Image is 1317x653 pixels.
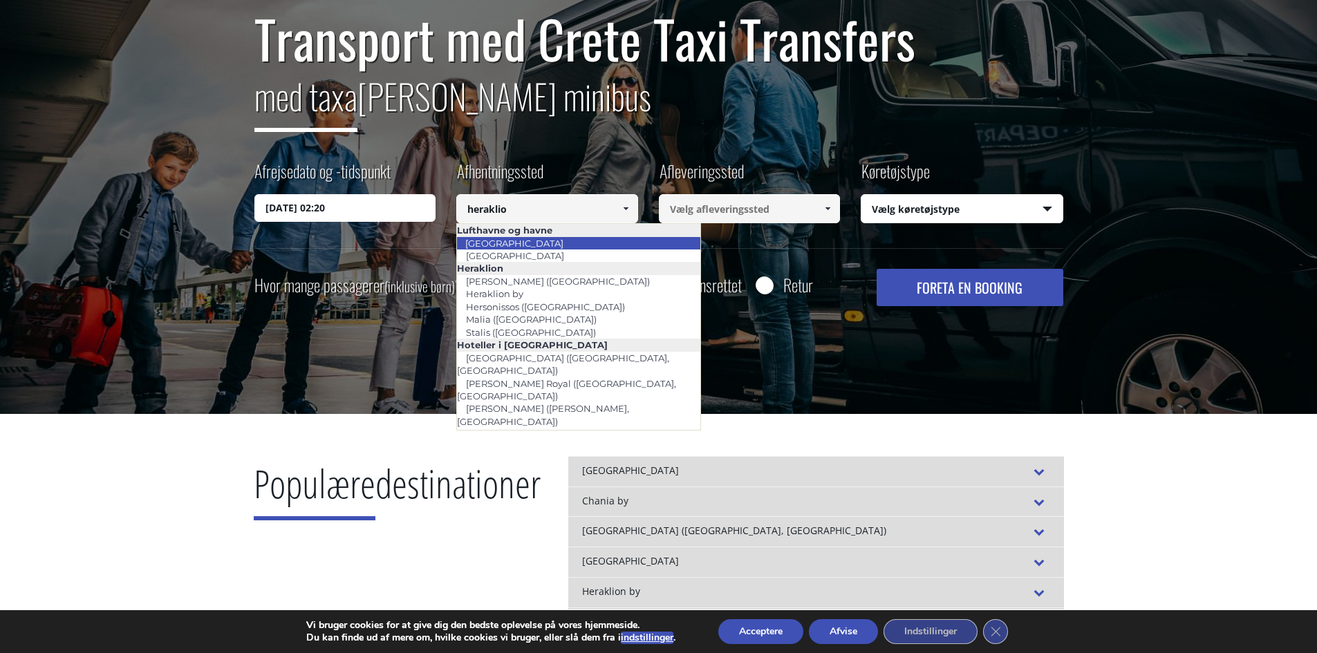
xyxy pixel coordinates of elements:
[254,272,384,297] font: Hvor mange passagerer
[877,269,1063,306] button: FORETA EN BOOKING
[306,631,621,644] font: Du kan finde ud af mere om, hvilke cookies vi bruger, eller slå dem fra i
[693,272,742,297] font: Ensrettet
[783,272,813,297] font: Retur
[457,403,629,426] font: [PERSON_NAME] ([PERSON_NAME], [GEOGRAPHIC_DATA])
[466,276,650,287] font: [PERSON_NAME] ([GEOGRAPHIC_DATA])
[457,225,552,236] font: Lufthavne og havne
[660,158,744,183] font: Afleveringssted
[904,625,957,638] font: Indstillinger
[457,158,543,183] font: Afhentningssted
[306,618,639,632] font: Vi bruger cookies for at give dig den bedste oplevelse på vores hjemmeside.
[254,70,357,121] font: med taxa
[457,352,669,376] font: [GEOGRAPHIC_DATA] ([GEOGRAPHIC_DATA], [GEOGRAPHIC_DATA])
[457,428,629,452] font: [PERSON_NAME] ([PERSON_NAME], [GEOGRAPHIC_DATA])
[466,250,564,261] font: [GEOGRAPHIC_DATA]
[659,194,841,223] input: Vælg afleveringssted
[816,194,839,223] a: Vis alle varer
[375,457,541,509] font: destinationer
[582,464,679,477] font: [GEOGRAPHIC_DATA]
[457,263,503,274] font: Heraklion
[739,625,783,638] font: Acceptere
[861,158,930,183] font: Køretøjstype
[983,619,1008,644] button: Luk GDPR-cookiebanner
[621,631,673,644] font: indstillinger
[884,619,978,644] button: Indstillinger
[621,632,673,644] button: indstillinger
[455,272,463,297] font: ?
[830,625,857,638] font: Afvise
[456,194,638,223] input: Vælg afhentningssted
[582,585,640,598] font: Heraklion by
[466,327,596,338] font: Stalis ([GEOGRAPHIC_DATA])
[673,631,675,644] font: .
[254,158,391,183] font: Afrejsedato og -tidspunkt
[466,288,523,299] font: Heraklion by
[917,277,1022,298] font: FORETA EN BOOKING
[582,524,886,537] font: [GEOGRAPHIC_DATA] ([GEOGRAPHIC_DATA], [GEOGRAPHIC_DATA])
[384,276,455,296] font: (inklusive børn)
[809,619,878,644] button: Afvise
[582,494,628,507] font: Chania by
[466,314,597,325] font: Malia ([GEOGRAPHIC_DATA])
[457,378,676,401] font: [PERSON_NAME] Royal ([GEOGRAPHIC_DATA], [GEOGRAPHIC_DATA])
[614,194,637,223] a: Vis alle varer
[466,301,625,312] font: Hersonissos ([GEOGRAPHIC_DATA])
[254,457,375,509] font: Populære
[582,554,679,567] font: [GEOGRAPHIC_DATA]
[465,238,563,249] font: [GEOGRAPHIC_DATA]
[357,70,651,121] font: [PERSON_NAME] minibus
[718,619,803,644] button: Acceptere
[457,339,608,350] font: Hoteller i [GEOGRAPHIC_DATA]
